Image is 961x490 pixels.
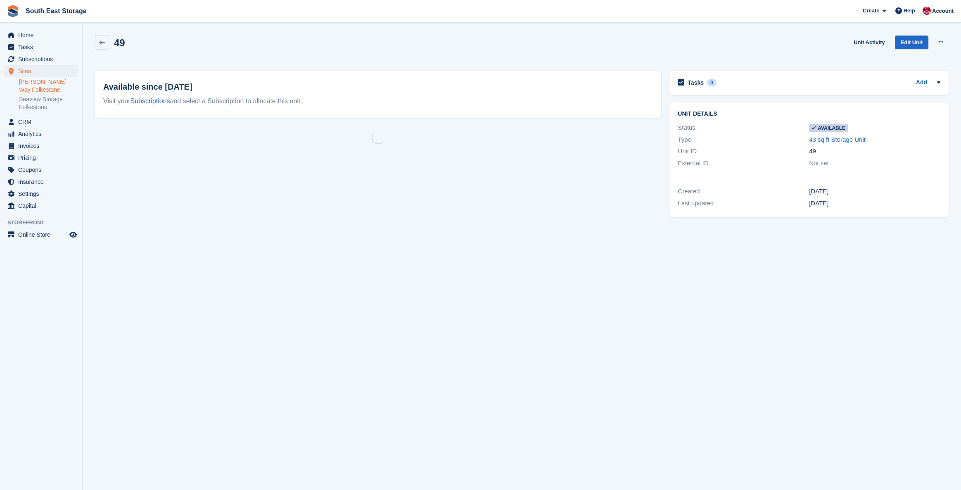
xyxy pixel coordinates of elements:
h2: 49 [114,37,125,48]
a: menu [4,229,78,240]
a: menu [4,53,78,65]
a: menu [4,200,78,212]
a: 43 sq ft Storage Unit [809,136,866,143]
a: menu [4,29,78,41]
a: South East Storage [22,4,90,18]
span: Insurance [18,176,68,188]
span: Invoices [18,140,68,152]
a: menu [4,116,78,128]
span: Account [932,7,954,15]
div: Type [678,135,809,145]
div: Last updated [678,199,809,208]
div: Not set [809,159,940,168]
img: Roger Norris [923,7,931,15]
a: Unit Activity [850,36,888,49]
span: Help [904,7,915,15]
div: [DATE] [809,187,940,196]
a: menu [4,164,78,176]
a: Seaview Storage Folkestone [19,95,78,111]
span: Available [809,124,848,132]
div: Visit your and select a Subscription to allocate this unit. [103,96,653,106]
span: Analytics [18,128,68,140]
div: [DATE] [809,199,940,208]
h2: Available since [DATE] [103,81,653,93]
span: Settings [18,188,68,200]
div: 0 [707,79,717,86]
div: Status [678,123,809,133]
div: 49 [809,147,940,156]
a: menu [4,65,78,77]
a: menu [4,188,78,200]
span: Capital [18,200,68,212]
a: menu [4,41,78,53]
div: External ID [678,159,809,168]
h2: Unit details [678,111,940,117]
span: Online Store [18,229,68,240]
a: Edit Unit [895,36,928,49]
span: Tasks [18,41,68,53]
div: Unit ID [678,147,809,156]
h2: Tasks [688,79,704,86]
img: stora-icon-8386f47178a22dfd0bd8f6a31ec36ba5ce8667c1dd55bd0f319d3a0aa187defe.svg [7,5,19,17]
span: Sites [18,65,68,77]
span: CRM [18,116,68,128]
a: menu [4,176,78,188]
span: Create [863,7,879,15]
a: menu [4,128,78,140]
a: [PERSON_NAME] Way Folkestone [19,78,78,94]
a: Preview store [68,230,78,240]
a: menu [4,140,78,152]
a: Subscriptions [131,98,170,105]
span: Coupons [18,164,68,176]
div: Created [678,187,809,196]
span: Home [18,29,68,41]
a: menu [4,152,78,164]
span: Subscriptions [18,53,68,65]
a: Add [916,78,927,88]
span: Storefront [7,219,82,227]
span: Pricing [18,152,68,164]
